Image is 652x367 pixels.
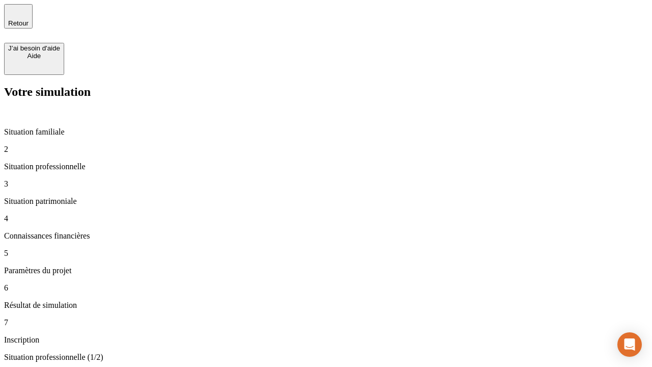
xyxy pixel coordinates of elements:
p: 6 [4,283,648,293]
p: 5 [4,249,648,258]
button: J’ai besoin d'aideAide [4,43,64,75]
p: 7 [4,318,648,327]
p: Situation professionnelle (1/2) [4,353,648,362]
p: 4 [4,214,648,223]
span: Retour [8,19,29,27]
p: 3 [4,179,648,189]
h2: Votre simulation [4,85,648,99]
p: Paramètres du projet [4,266,648,275]
button: Retour [4,4,33,29]
p: Résultat de simulation [4,301,648,310]
div: Aide [8,52,60,60]
div: Open Intercom Messenger [617,332,642,357]
p: Inscription [4,335,648,345]
div: J’ai besoin d'aide [8,44,60,52]
p: Situation professionnelle [4,162,648,171]
p: 2 [4,145,648,154]
p: Connaissances financières [4,231,648,241]
p: Situation patrimoniale [4,197,648,206]
p: Situation familiale [4,127,648,137]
